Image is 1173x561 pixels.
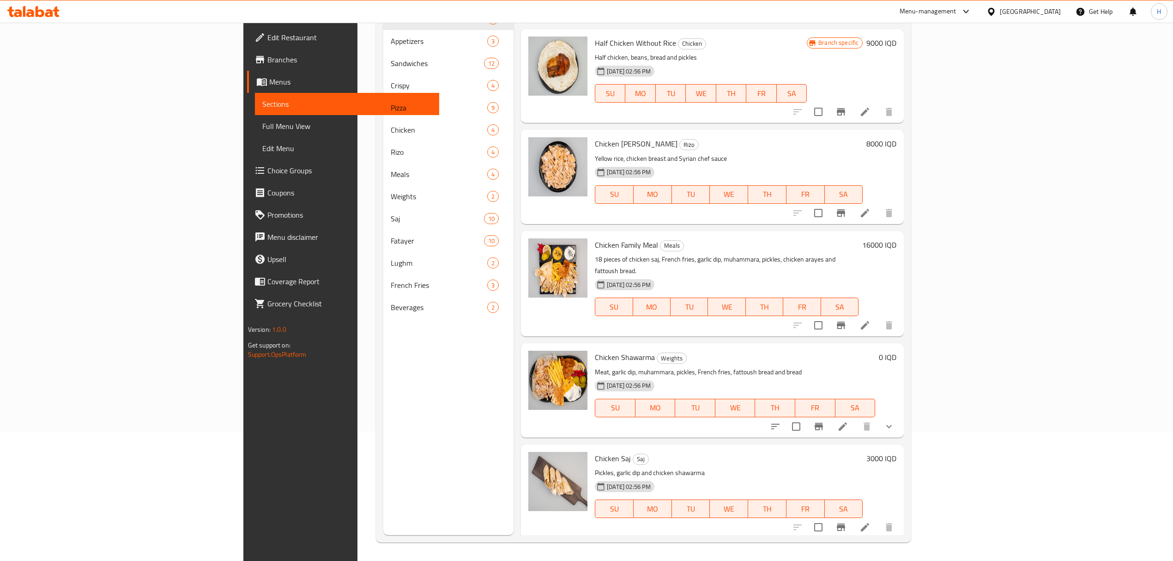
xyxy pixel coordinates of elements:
[488,104,498,112] span: 9
[383,207,514,230] div: Saj10
[859,522,871,533] a: Edit menu item
[595,153,863,165] p: Yellow rice, chicken breast and Syrian chef sauce
[799,401,832,415] span: FR
[746,84,776,103] button: FR
[599,188,630,201] span: SU
[599,401,631,415] span: SU
[660,240,683,251] span: Meals
[603,168,654,177] span: [DATE] 02:56 PM
[678,38,706,49] div: Chicken
[680,140,698,150] span: Rizo
[595,350,655,364] span: Chicken Shawarma
[676,502,707,516] span: TU
[484,58,499,69] div: items
[595,298,633,316] button: SU
[595,467,863,479] p: Pickles, garlic dip and chicken shawarma
[625,84,655,103] button: MO
[790,188,821,201] span: FR
[1000,6,1061,17] div: [GEOGRAPHIC_DATA]
[248,323,271,335] span: Version:
[528,452,587,511] img: Chicken Saj
[748,500,786,518] button: TH
[272,323,286,335] span: 1.0.0
[1157,6,1161,17] span: H
[267,254,432,265] span: Upsell
[713,188,744,201] span: WE
[488,81,498,90] span: 4
[391,102,487,113] div: Pizza
[900,6,956,17] div: Menu-management
[247,71,439,93] a: Menus
[839,401,872,415] span: SA
[825,500,863,518] button: SA
[679,139,699,150] div: Rizo
[603,67,654,76] span: [DATE] 02:56 PM
[674,300,704,314] span: TU
[488,37,498,46] span: 3
[809,102,828,122] span: Select to update
[391,191,487,202] div: Weights
[809,316,828,335] span: Select to update
[599,87,622,100] span: SU
[878,516,900,538] button: delete
[859,207,871,219] a: Edit menu item
[825,185,863,204] button: SA
[657,353,686,364] span: Weights
[634,185,672,204] button: MO
[528,238,587,298] img: Chicken Family Meal
[484,213,499,224] div: items
[595,399,635,417] button: SU
[786,417,806,436] span: Select to update
[391,257,487,268] span: Lughm
[862,238,896,251] h6: 16000 IQD
[383,296,514,318] div: Beverages2
[255,93,439,115] a: Sections
[815,38,862,47] span: Branch specific
[391,213,484,224] span: Saj
[752,502,783,516] span: TH
[247,204,439,226] a: Promotions
[269,76,432,87] span: Menus
[391,302,487,313] div: Beverages
[267,32,432,43] span: Edit Restaurant
[383,252,514,274] div: Lughm2
[595,137,677,151] span: Chicken [PERSON_NAME]
[484,59,498,68] span: 12
[748,185,786,204] button: TH
[488,259,498,268] span: 2
[634,500,672,518] button: MO
[676,188,707,201] span: TU
[639,401,672,415] span: MO
[637,300,667,314] span: MO
[267,165,432,176] span: Choice Groups
[488,303,498,312] span: 2
[657,353,687,364] div: Weights
[528,351,587,410] img: Chicken Shawarma
[383,119,514,141] div: Chicken4
[786,500,825,518] button: FR
[859,320,871,331] a: Edit menu item
[267,187,432,198] span: Coupons
[383,141,514,163] div: Rizo4
[391,280,487,291] span: French Fries
[764,415,786,438] button: sort-choices
[391,235,484,246] div: Fatayer
[247,26,439,49] a: Edit Restaurant
[830,101,852,123] button: Branch-specific-item
[878,415,900,438] button: show more
[247,270,439,293] a: Coverage Report
[809,203,828,223] span: Select to update
[835,399,876,417] button: SA
[391,169,487,180] span: Meals
[391,58,484,69] div: Sandwiches
[786,185,825,204] button: FR
[255,115,439,137] a: Full Menu View
[866,137,896,150] h6: 8000 IQD
[488,281,498,290] span: 3
[710,500,748,518] button: WE
[878,202,900,224] button: delete
[637,188,668,201] span: MO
